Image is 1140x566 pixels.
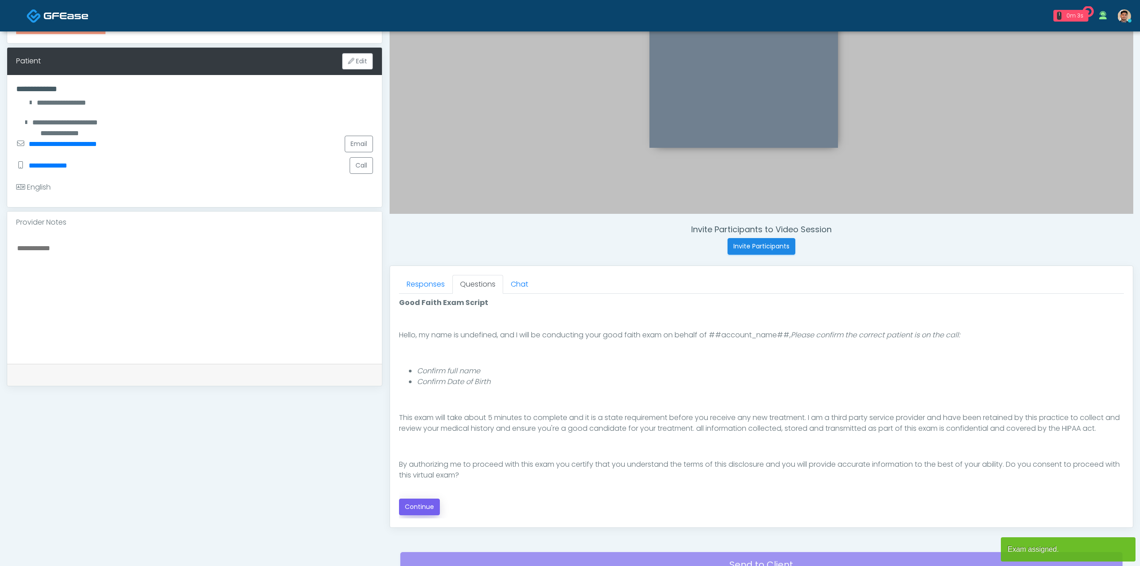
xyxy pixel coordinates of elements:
[350,157,373,174] button: Call
[1118,9,1131,23] img: Kenner Medina
[728,238,795,255] button: Invite Participants
[7,4,34,31] button: Open LiveChat chat widget
[390,225,1133,234] h4: Invite Participants to Video Session
[7,212,382,233] div: Provider Notes
[399,275,452,294] a: Responses
[399,499,440,515] button: Continue
[791,330,960,340] em: Please confirm the correct patient is on the call:
[345,136,373,152] a: Email
[399,412,1124,434] p: This exam will take about 5 minutes to complete and it is a state requirement before you receive ...
[503,275,536,294] a: Chat
[342,53,373,70] button: Edit
[16,56,41,66] div: Patient
[1001,537,1136,562] article: Exam assigned.
[452,275,503,294] a: Questions
[399,459,1124,481] p: By authorizing me to proceed with this exam you certify that you understand the terms of this dis...
[399,297,1124,308] div: Good Faith Exam Script
[44,11,88,20] img: Docovia
[16,182,51,193] div: English
[1048,6,1094,25] a: 1 0m 3s
[417,376,491,387] em: Confirm Date of Birth
[26,9,41,23] img: Docovia
[1065,12,1085,20] div: 0m 3s
[1057,12,1061,20] div: 1
[399,330,1124,340] p: Hello, my name is undefined, and I will be conducting your good faith exam on behalf of ##account...
[417,366,480,376] em: Confirm full name
[26,1,88,30] a: Docovia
